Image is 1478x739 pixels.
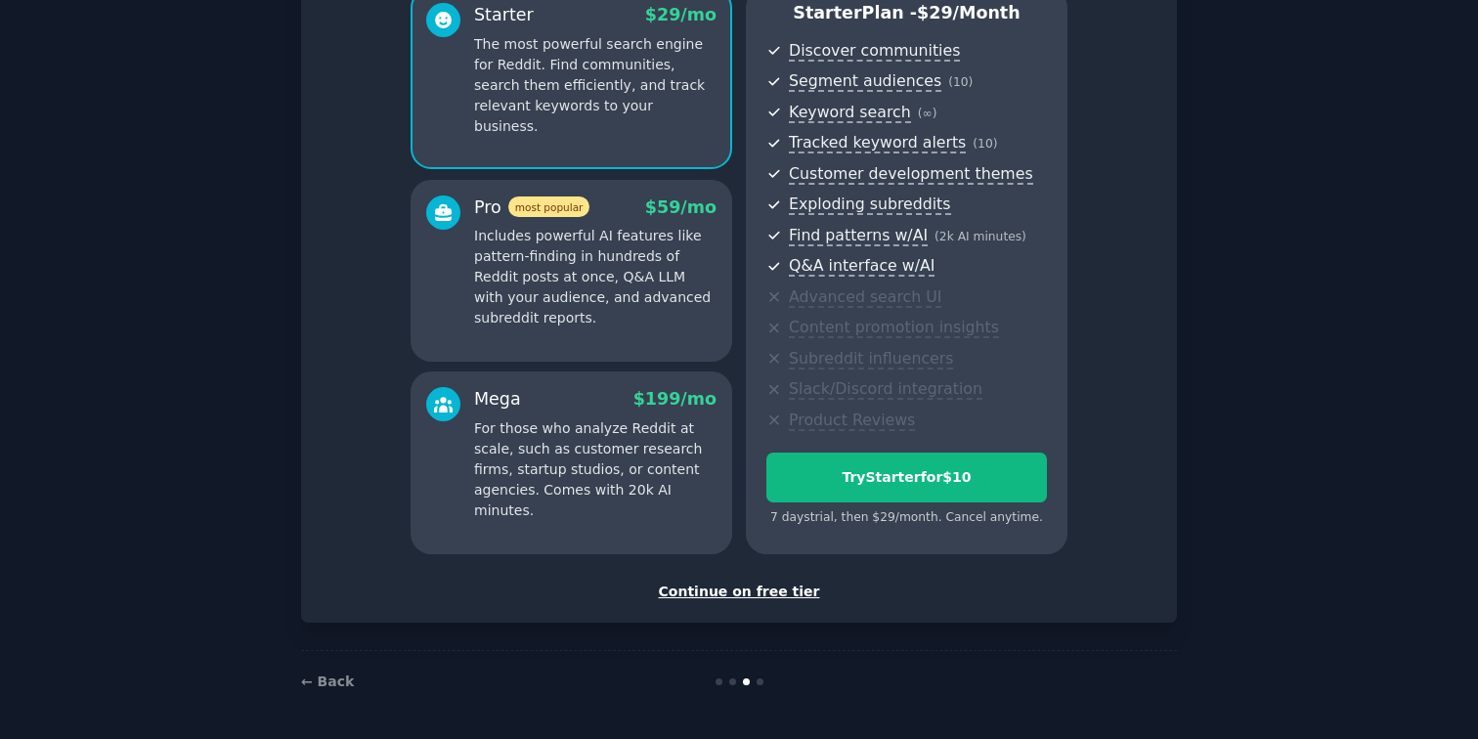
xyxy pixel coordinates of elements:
[789,195,950,215] span: Exploding subreddits
[917,3,1021,22] span: $ 29 /month
[767,467,1046,488] div: Try Starter for $10
[645,5,717,24] span: $ 29 /mo
[322,582,1156,602] div: Continue on free tier
[789,379,982,400] span: Slack/Discord integration
[973,137,997,151] span: ( 10 )
[766,1,1047,25] p: Starter Plan -
[789,411,915,431] span: Product Reviews
[948,75,973,89] span: ( 10 )
[633,389,717,409] span: $ 199 /mo
[918,107,937,120] span: ( ∞ )
[789,164,1033,185] span: Customer development themes
[645,197,717,217] span: $ 59 /mo
[474,34,717,137] p: The most powerful search engine for Reddit. Find communities, search them efficiently, and track ...
[766,509,1047,527] div: 7 days trial, then $ 29 /month . Cancel anytime.
[935,230,1026,243] span: ( 2k AI minutes )
[789,71,941,92] span: Segment audiences
[474,196,589,220] div: Pro
[789,41,960,62] span: Discover communities
[789,256,935,277] span: Q&A interface w/AI
[789,226,928,246] span: Find patterns w/AI
[474,418,717,521] p: For those who analyze Reddit at scale, such as customer research firms, startup studios, or conte...
[789,349,953,369] span: Subreddit influencers
[789,133,966,153] span: Tracked keyword alerts
[789,103,911,123] span: Keyword search
[474,387,521,412] div: Mega
[474,226,717,328] p: Includes powerful AI features like pattern-finding in hundreds of Reddit posts at once, Q&A LLM w...
[766,453,1047,502] button: TryStarterfor$10
[508,196,590,217] span: most popular
[301,674,354,689] a: ← Back
[789,287,941,308] span: Advanced search UI
[789,318,999,338] span: Content promotion insights
[474,3,534,27] div: Starter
